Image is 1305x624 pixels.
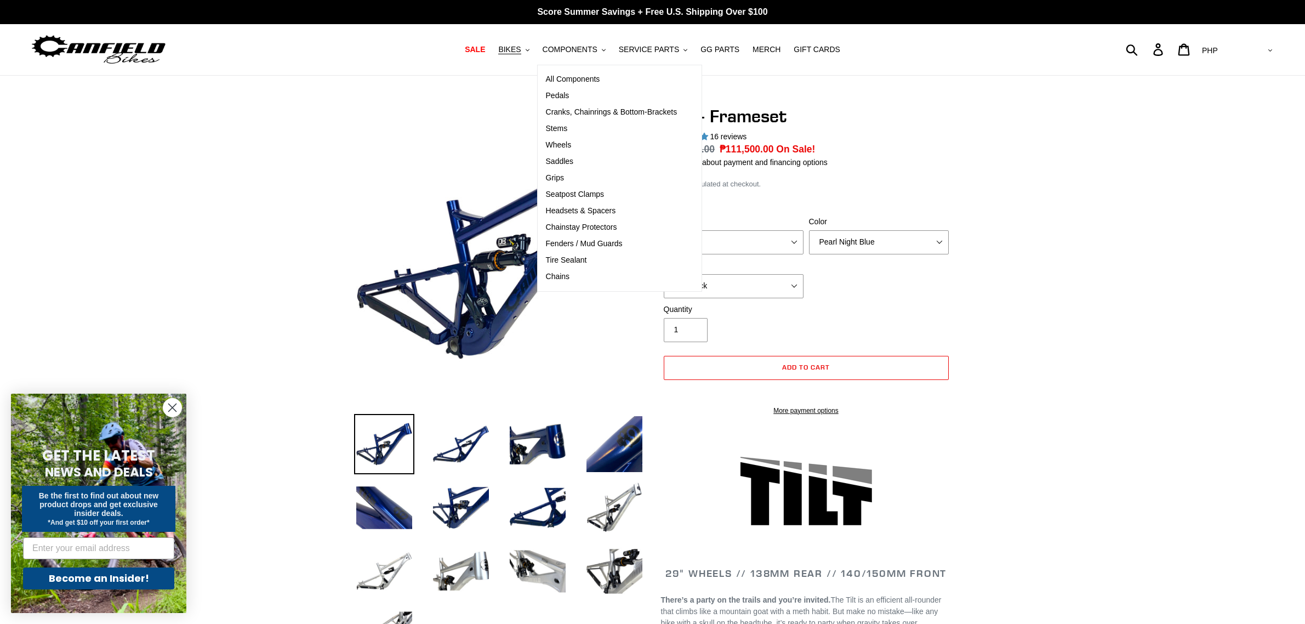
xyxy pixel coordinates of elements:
span: Saddles [546,157,574,166]
a: Saddles [538,154,686,170]
label: Shock [664,260,803,271]
a: GIFT CARDS [788,42,846,57]
span: Add to cart [782,363,830,371]
input: Enter your email address [23,537,174,559]
img: Load image into Gallery viewer, TILT - Frameset [584,478,645,538]
span: Fenders / Mud Guards [546,239,623,248]
button: SERVICE PARTS [613,42,693,57]
img: Load image into Gallery viewer, TILT - Frameset [431,541,491,602]
label: Quantity [664,304,803,315]
span: Stems [546,124,568,133]
span: Chains [546,272,570,281]
img: Load image into Gallery viewer, TILT - Frameset [354,478,414,538]
span: Be the first to find out about new product drops and get exclusive insider deals. [39,491,159,518]
span: GIFT CARDS [794,45,840,54]
h1: TILT - Frameset [661,106,951,127]
span: On Sale! [776,142,815,156]
img: Load image into Gallery viewer, TILT - Frameset [584,541,645,602]
span: 16 reviews [710,132,746,141]
span: GET THE LATEST [42,446,155,466]
img: Load image into Gallery viewer, TILT - Frameset [431,478,491,538]
label: Color [809,216,949,228]
a: Chainstay Protectors [538,219,686,236]
button: Close dialog [163,398,182,417]
img: Load image into Gallery viewer, TILT - Frameset [431,414,491,474]
input: Search [1132,37,1160,61]
span: ₱111,500.00 [720,144,774,155]
button: BIKES [493,42,534,57]
img: Load image into Gallery viewer, TILT - Frameset [508,478,568,538]
span: Headsets & Spacers [546,206,616,215]
a: MERCH [747,42,786,57]
span: SALE [465,45,485,54]
a: All Components [538,71,686,88]
span: Seatpost Clamps [546,190,605,199]
a: Chains [538,269,686,285]
a: Wheels [538,137,686,154]
span: Grips [546,173,564,183]
a: Tire Sealant [538,252,686,269]
img: Load image into Gallery viewer, TILT - Frameset [508,541,568,602]
img: Load image into Gallery viewer, TILT - Frameset [584,414,645,474]
span: BIKES [498,45,521,54]
img: Load image into Gallery viewer, TILT - Frameset [354,414,414,474]
span: Tire Sealant [546,256,587,265]
a: Stems [538,121,686,137]
a: GG PARTS [695,42,745,57]
a: Cranks, Chainrings & Bottom-Brackets [538,104,686,121]
a: SALE [459,42,491,57]
img: Load image into Gallery viewer, TILT - Frameset [354,541,414,602]
span: Chainstay Protectors [546,223,617,232]
span: Cranks, Chainrings & Bottom-Brackets [546,107,677,117]
span: All Components [546,75,600,84]
img: Load image into Gallery viewer, TILT - Frameset [508,414,568,474]
img: Canfield Bikes [30,32,167,67]
span: SERVICE PARTS [619,45,679,54]
span: *And get $10 off your first order* [48,519,149,526]
a: Headsets & Spacers [538,203,686,219]
button: Become an Insider! [23,568,174,589]
span: Wheels [546,140,572,150]
a: Pedals [538,88,686,104]
a: Learn more about payment and financing options [661,158,828,167]
a: More payment options [664,406,949,416]
span: COMPONENTS [543,45,597,54]
span: Pedals [546,91,569,100]
span: GG PARTS [700,45,739,54]
div: calculated at checkout. [661,179,951,190]
span: MERCH [753,45,780,54]
a: Seatpost Clamps [538,186,686,203]
a: Grips [538,170,686,186]
label: Size [664,216,803,228]
button: COMPONENTS [537,42,611,57]
button: Add to cart [664,356,949,380]
span: NEWS AND DEALS [45,463,153,481]
span: 29" WHEELS // 138mm REAR // 140/150mm FRONT [665,567,947,580]
b: There’s a party on the trails and you’re invited. [661,595,831,604]
a: Fenders / Mud Guards [538,236,686,252]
